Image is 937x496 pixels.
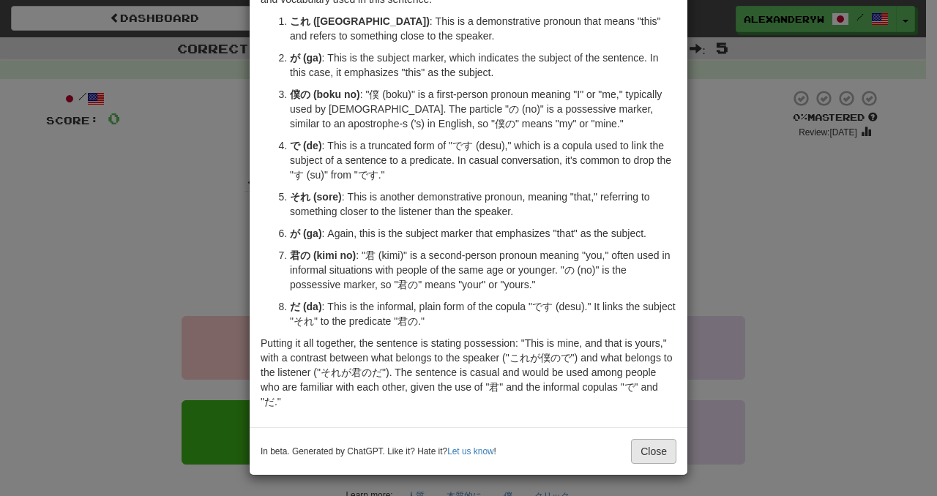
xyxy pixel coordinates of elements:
strong: それ (sore) [290,191,342,203]
strong: が (ga) [290,52,322,64]
p: Putting it all together, the sentence is stating possession: "This is mine, and that is yours," w... [261,336,676,409]
p: : This is the subject marker, which indicates the subject of the sentence. In this case, it empha... [290,50,676,80]
strong: 僕の (boku no) [290,89,360,100]
strong: が (ga) [290,228,322,239]
strong: だ (da) [290,301,322,312]
button: Close [631,439,676,464]
p: : Again, this is the subject marker that emphasizes "that" as the subject. [290,226,676,241]
p: : This is a truncated form of "です (desu)," which is a copula used to link the subject of a senten... [290,138,676,182]
a: Let us know [447,446,493,456]
small: In beta. Generated by ChatGPT. Like it? Hate it? ! [261,446,496,458]
p: : "君 (kimi)" is a second-person pronoun meaning "you," often used in informal situations with peo... [290,248,676,292]
p: : This is another demonstrative pronoun, meaning "that," referring to something closer to the lis... [290,189,676,219]
p: : "僕 (boku)" is a first-person pronoun meaning "I" or "me," typically used by [DEMOGRAPHIC_DATA].... [290,87,676,131]
strong: 君の (kimi no) [290,249,356,261]
p: : This is the informal, plain form of the copula "です (desu)." It links the subject "それ" to the pr... [290,299,676,328]
p: : This is a demonstrative pronoun that means "this" and refers to something close to the speaker. [290,14,676,43]
strong: で (de) [290,140,322,151]
strong: これ ([GEOGRAPHIC_DATA]) [290,15,430,27]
